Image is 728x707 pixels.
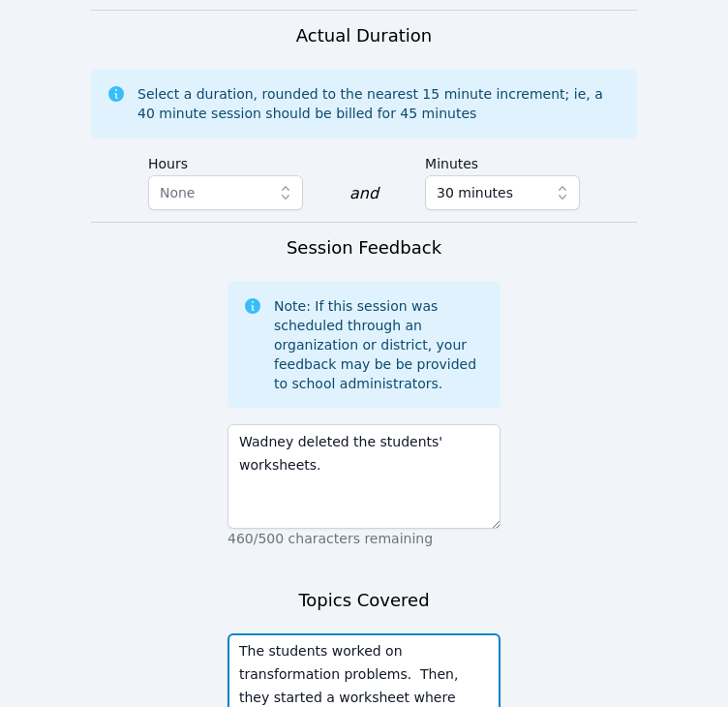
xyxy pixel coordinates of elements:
div: and [349,182,379,205]
h3: Topics Covered [298,587,429,614]
div: Note: If this session was scheduled through an organization or district, your feedback may be be ... [274,296,485,393]
h3: Actual Duration [296,22,432,49]
button: None [148,175,303,210]
label: Minutes [425,146,580,175]
p: 460/500 characters remaining [227,529,500,548]
h3: Session Feedback [287,234,441,261]
span: 30 minutes [437,181,513,204]
textarea: Wadney deleted the students' worksheets. [227,424,500,529]
label: Hours [148,146,303,175]
span: None [160,185,196,200]
div: Select a duration, rounded to the nearest 15 minute increment; ie, a 40 minute session should be ... [137,84,622,123]
button: 30 minutes [425,175,580,210]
